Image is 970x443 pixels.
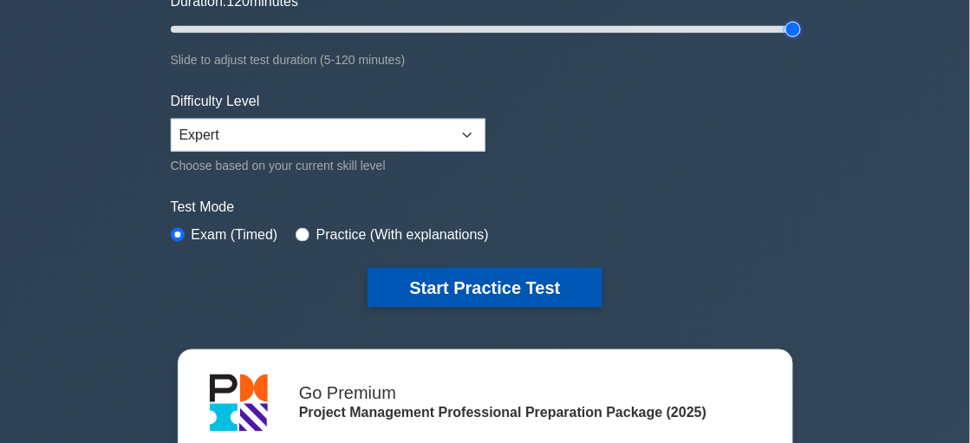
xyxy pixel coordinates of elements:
[171,49,800,70] div: Slide to adjust test duration (5-120 minutes)
[192,225,278,245] label: Exam (Timed)
[171,155,485,176] div: Choose based on your current skill level
[368,268,602,308] button: Start Practice Test
[316,225,489,245] label: Practice (With explanations)
[171,197,800,218] label: Test Mode
[171,91,260,112] label: Difficulty Level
